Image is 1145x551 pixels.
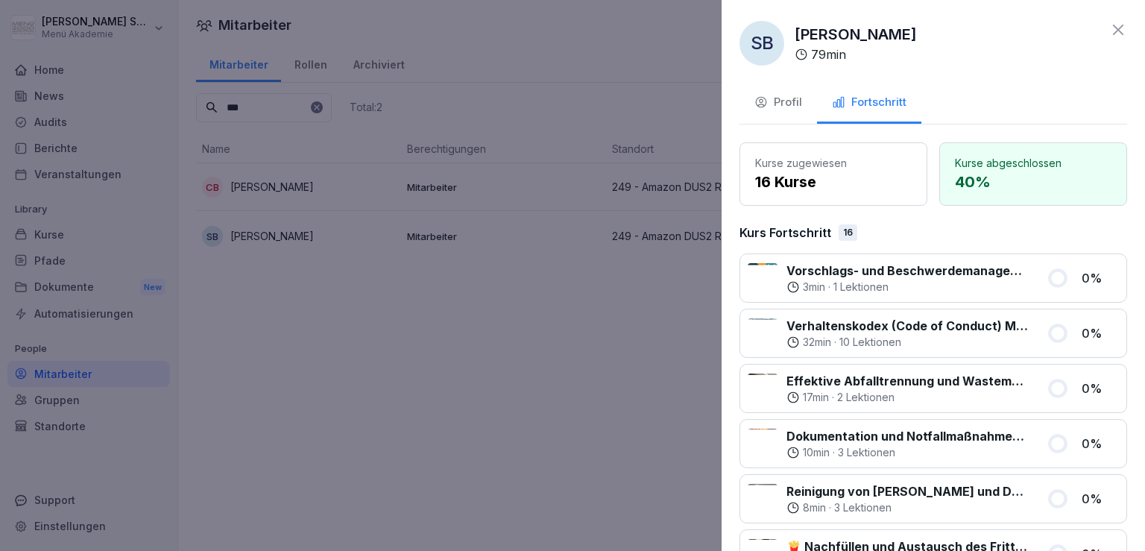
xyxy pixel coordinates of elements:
div: · [786,445,1029,460]
p: 3 Lektionen [838,445,895,460]
p: Effektive Abfalltrennung und Wastemanagement im Catering [786,372,1029,390]
p: 3 Lektionen [834,500,892,515]
p: 40 % [955,171,1111,193]
p: Verhaltenskodex (Code of Conduct) Menü 2000 [786,317,1029,335]
p: 0 % [1082,269,1119,287]
p: 1 Lektionen [833,280,889,295]
p: Kurs Fortschritt [739,224,831,242]
button: Profil [739,84,817,124]
div: Profil [754,94,802,111]
p: 10 Lektionen [839,335,901,350]
p: 0 % [1082,324,1119,342]
p: 8 min [803,500,826,515]
p: Dokumentation und Notfallmaßnahmen bei Fritteusen [786,427,1029,445]
p: 32 min [803,335,831,350]
p: Kurse abgeschlossen [955,155,1111,171]
p: Kurse zugewiesen [755,155,912,171]
div: SB [739,21,784,66]
p: 3 min [803,280,825,295]
p: Reinigung von [PERSON_NAME] und Dunstabzugshauben [786,482,1029,500]
p: 0 % [1082,380,1119,397]
p: 0 % [1082,435,1119,453]
div: 16 [839,224,857,241]
div: · [786,500,1029,515]
p: Vorschlags- und Beschwerdemanagement bei Menü 2000 [786,262,1029,280]
p: 2 Lektionen [837,390,895,405]
button: Fortschritt [817,84,921,124]
p: 79 min [811,45,846,63]
div: · [786,280,1029,295]
div: · [786,390,1029,405]
div: · [786,335,1029,350]
p: 10 min [803,445,830,460]
p: 17 min [803,390,829,405]
div: Fortschritt [832,94,906,111]
p: 16 Kurse [755,171,912,193]
p: [PERSON_NAME] [795,23,917,45]
p: 0 % [1082,490,1119,508]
